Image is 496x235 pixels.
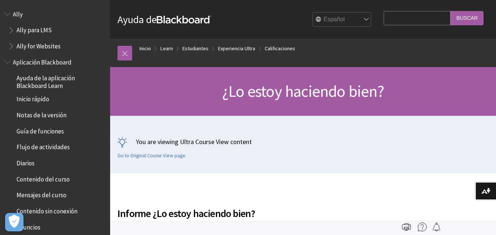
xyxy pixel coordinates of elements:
strong: Blackboard [157,16,211,23]
span: Notas de la versión [17,109,66,119]
span: ¿Lo estoy haciendo bien? [222,81,384,101]
a: Experiencia Ultra [218,44,255,53]
img: More help [418,223,427,231]
span: Anuncios [17,221,40,231]
a: Estudiantes [182,44,209,53]
a: Learn [160,44,173,53]
h2: Informe ¿Lo estoy haciendo bien? [117,197,380,221]
span: Contenido del curso [17,173,70,183]
a: Ayuda deBlackboard [117,13,211,26]
span: Ally [13,8,23,18]
button: Abrir preferencias [5,213,23,231]
a: Inicio [140,44,151,53]
a: Go to Original Course View page. [117,153,187,159]
span: Ally for Websites [17,40,61,50]
span: Guía de funciones [17,125,64,135]
span: Diarios [17,157,35,167]
p: You are viewing Ultra Course View content [117,137,489,146]
span: Flujo de actividades [17,141,70,151]
img: Print [402,223,411,231]
select: Site Language Selector [313,12,372,27]
img: Follow this page [432,223,441,231]
span: Contenido sin conexión [17,205,77,215]
a: Calificaciones [265,44,295,53]
span: Mensajes del curso [17,189,66,199]
span: Aplicación Blackboard [13,56,72,66]
nav: Book outline for Anthology Ally Help [4,8,106,52]
input: Buscar [450,11,484,25]
span: Ally para LMS [17,24,52,34]
span: Ayuda de la aplicación Blackboard Learn [17,72,105,89]
span: Inicio rápido [17,93,49,103]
